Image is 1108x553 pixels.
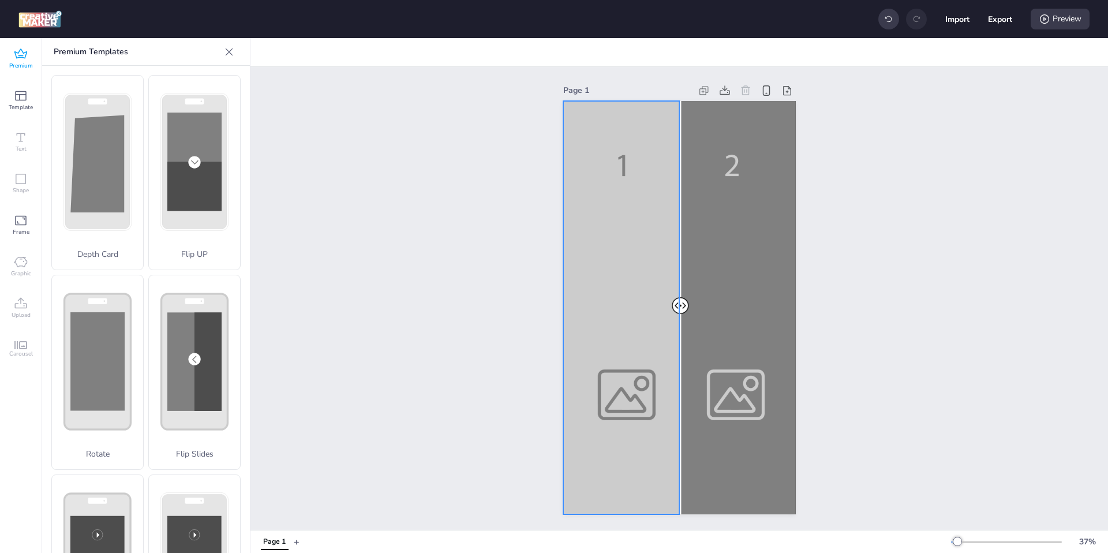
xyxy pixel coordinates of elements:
[52,448,143,460] p: Rotate
[255,532,294,552] div: Tabs
[1073,536,1101,548] div: 37 %
[294,532,300,552] button: +
[945,7,969,31] button: Import
[13,227,29,237] span: Frame
[12,311,31,320] span: Upload
[9,103,33,112] span: Template
[563,84,692,96] div: Page 1
[13,186,29,195] span: Shape
[11,269,31,278] span: Graphic
[52,248,143,260] p: Depth Card
[16,144,27,154] span: Text
[149,248,240,260] p: Flip UP
[18,10,62,28] img: logo Creative Maker
[9,61,33,70] span: Premium
[988,7,1012,31] button: Export
[54,38,220,66] p: Premium Templates
[263,537,286,547] div: Page 1
[1031,9,1090,29] div: Preview
[149,448,240,460] p: Flip Slides
[9,349,33,358] span: Carousel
